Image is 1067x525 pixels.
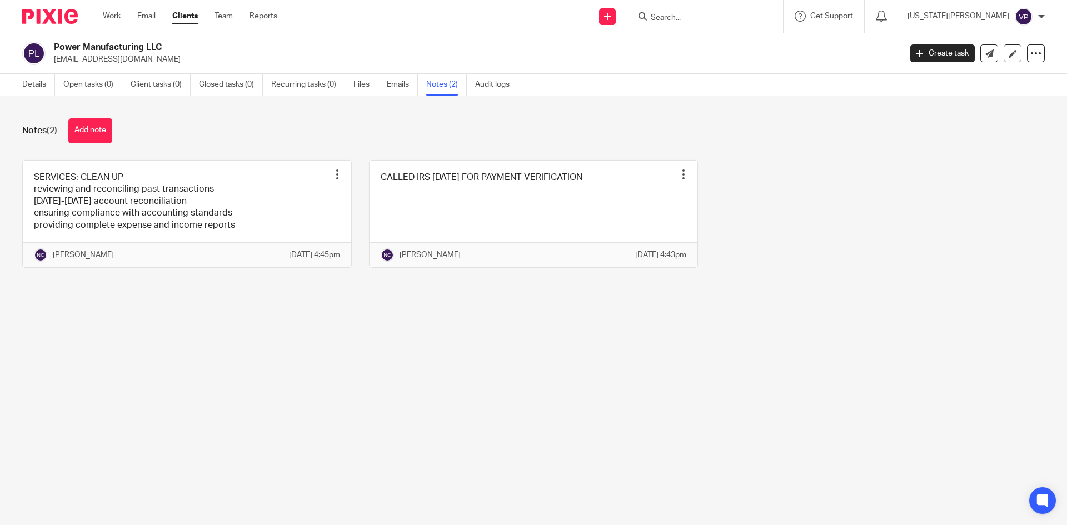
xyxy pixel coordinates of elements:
[910,44,975,62] a: Create task
[271,74,345,96] a: Recurring tasks (0)
[215,11,233,22] a: Team
[53,249,114,261] p: [PERSON_NAME]
[54,54,894,65] p: [EMAIL_ADDRESS][DOMAIN_NAME]
[22,125,57,137] h1: Notes
[635,249,686,261] p: [DATE] 4:43pm
[250,11,277,22] a: Reports
[172,11,198,22] a: Clients
[289,249,340,261] p: [DATE] 4:45pm
[1015,8,1033,26] img: svg%3E
[103,11,121,22] a: Work
[475,74,518,96] a: Audit logs
[908,11,1009,22] p: [US_STATE][PERSON_NAME]
[54,42,726,53] h2: Power Manufacturing LLC
[381,248,394,262] img: svg%3E
[199,74,263,96] a: Closed tasks (0)
[34,248,47,262] img: svg%3E
[810,12,853,20] span: Get Support
[63,74,122,96] a: Open tasks (0)
[22,9,78,24] img: Pixie
[650,13,750,23] input: Search
[400,249,461,261] p: [PERSON_NAME]
[131,74,191,96] a: Client tasks (0)
[68,118,112,143] button: Add note
[22,42,46,65] img: svg%3E
[47,126,57,135] span: (2)
[22,74,55,96] a: Details
[387,74,418,96] a: Emails
[426,74,467,96] a: Notes (2)
[353,74,378,96] a: Files
[137,11,156,22] a: Email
